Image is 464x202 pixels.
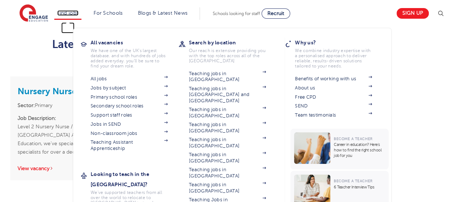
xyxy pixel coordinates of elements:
a: Search by locationOur reach is extensive providing you with the top roles across all of the [GEOG... [189,37,277,63]
span: Become a Teacher [334,179,372,183]
a: Jobs by subject [91,85,168,91]
p: 6 Teacher Interview Tips [334,184,385,190]
h3: Looking to teach in the [GEOGRAPHIC_DATA]? [91,169,179,190]
a: Blogs & Latest News [138,10,188,16]
strong: Sector: [18,102,35,108]
a: View vacancy [18,165,54,171]
a: Jobs in SEND [91,121,168,127]
a: Sign up [397,8,429,19]
a: About us [295,85,372,91]
p: Career in education? Here’s how to find the right school job for you [334,142,385,158]
a: Primary school roles [91,94,168,100]
a: Support staff roles [91,112,168,118]
a: Benefits of working with us [295,76,372,82]
h3: All vacancies [91,37,179,48]
h3: Why us? [295,37,383,48]
a: All jobs [91,76,168,82]
a: For Schools [94,10,123,16]
a: Teaching jobs in [GEOGRAPHIC_DATA] [189,137,266,149]
a: Teaching jobs in [GEOGRAPHIC_DATA] [189,107,266,119]
a: Team testimonials [295,112,372,118]
span: Schools looking for staff [213,11,260,16]
a: Teaching jobs in [GEOGRAPHIC_DATA] [189,71,266,83]
img: Engage Education [19,4,48,23]
a: Non-classroom jobs [91,131,168,136]
a: All vacanciesWe have one of the UK's largest database. and with hundreds of jobs added everyday. ... [91,37,179,69]
p: We combine industry expertise with a personalised approach to deliver reliable, results-driven so... [295,48,372,69]
a: Find jobs [57,10,79,16]
a: Become a TeacherCareer in education? Here’s how to find the right school job for you [290,129,390,169]
h2: Latest Chichester School Jobs [52,38,412,51]
p: Our reach is extensive providing you with the top roles across all of the [GEOGRAPHIC_DATA] [189,48,266,63]
a: Teaching jobs in [GEOGRAPHIC_DATA] [189,182,266,194]
h3: Search by location [189,37,277,48]
a: Why us?We combine industry expertise with a personalised approach to deliver reliable, results-dr... [295,37,383,69]
span: Become a Teacher [334,137,372,141]
a: Recruit [262,8,290,19]
a: Teaching Assistant Apprenticeship [91,139,168,151]
span: Recruit [267,11,284,16]
p: Level 2 Nursery Nurse / Assistant for a Nursery in [GEOGRAPHIC_DATA] About the role: At Engage Ed... [18,114,150,156]
li: Primary [18,101,150,109]
a: Teaching jobs in [GEOGRAPHIC_DATA] [189,167,266,179]
a: Secondary school roles [91,103,168,109]
a: Nursery Nurse [18,86,77,96]
a: Free CPD [295,94,372,100]
a: Teaching jobs in [GEOGRAPHIC_DATA] [189,152,266,164]
a: SEND [295,103,372,109]
p: We have one of the UK's largest database. and with hundreds of jobs added everyday. you'll be sur... [91,48,168,69]
strong: Job Description: [18,115,56,121]
a: Teaching jobs in [GEOGRAPHIC_DATA] and [GEOGRAPHIC_DATA] [189,86,266,104]
a: Teaching jobs in [GEOGRAPHIC_DATA] [189,122,266,134]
